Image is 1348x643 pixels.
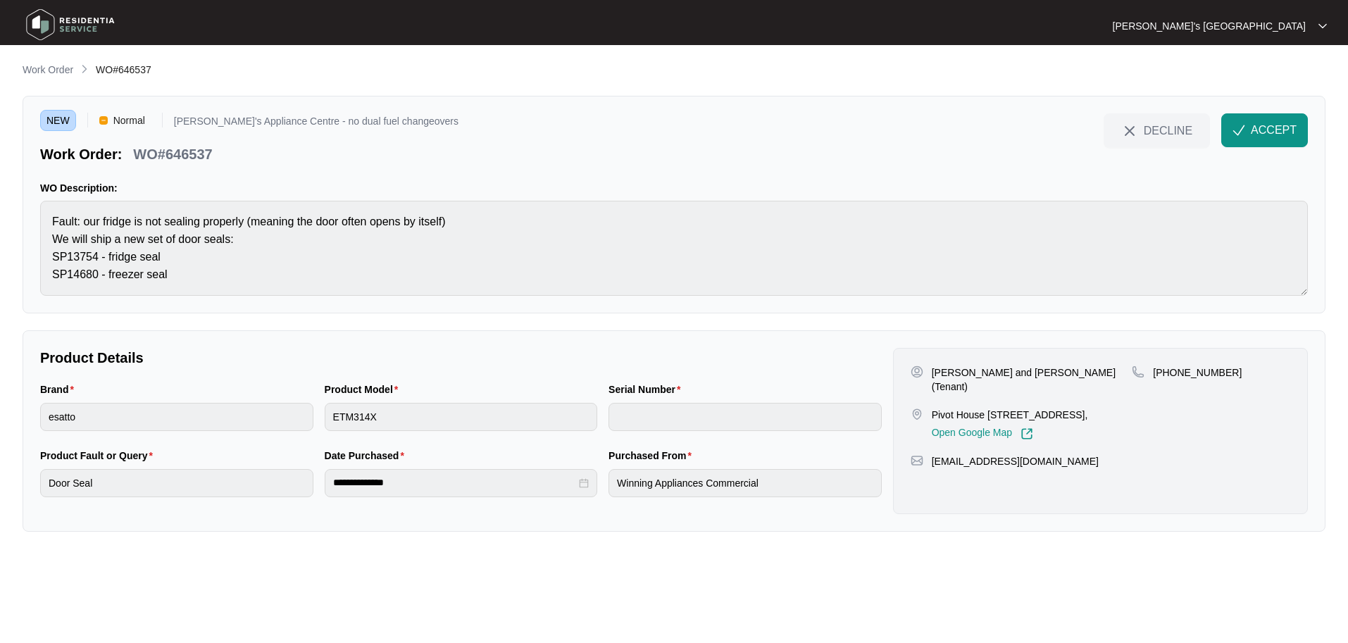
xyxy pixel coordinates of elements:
[932,454,1099,468] p: [EMAIL_ADDRESS][DOMAIN_NAME]
[1113,19,1306,33] p: [PERSON_NAME]'s [GEOGRAPHIC_DATA]
[133,144,212,164] p: WO#646537
[911,408,923,420] img: map-pin
[932,366,1132,394] p: [PERSON_NAME] and [PERSON_NAME] (Tenant)
[23,63,73,77] p: Work Order
[174,116,458,131] p: [PERSON_NAME]'s Appliance Centre - no dual fuel changeovers
[911,454,923,467] img: map-pin
[1021,427,1033,440] img: Link-External
[1318,23,1327,30] img: dropdown arrow
[1221,113,1308,147] button: check-IconACCEPT
[40,469,313,497] input: Product Fault or Query
[40,144,122,164] p: Work Order:
[609,382,686,397] label: Serial Number
[79,63,90,75] img: chevron-right
[325,382,404,397] label: Product Model
[40,403,313,431] input: Brand
[96,64,151,75] span: WO#646537
[20,63,76,78] a: Work Order
[325,449,410,463] label: Date Purchased
[609,449,697,463] label: Purchased From
[40,348,882,368] p: Product Details
[1153,366,1242,380] p: [PHONE_NUMBER]
[1251,122,1297,139] span: ACCEPT
[40,201,1308,296] textarea: Fault: our fridge is not sealing properly (meaning the door often opens by itself) We will ship a...
[932,408,1088,422] p: Pivot House [STREET_ADDRESS],
[1132,366,1144,378] img: map-pin
[99,116,108,125] img: Vercel Logo
[1121,123,1138,139] img: close-Icon
[609,469,882,497] input: Purchased From
[21,4,120,46] img: residentia service logo
[40,110,76,131] span: NEW
[609,403,882,431] input: Serial Number
[333,475,577,490] input: Date Purchased
[1144,123,1192,138] span: DECLINE
[40,181,1308,195] p: WO Description:
[1232,124,1245,137] img: check-Icon
[1104,113,1210,147] button: close-IconDECLINE
[40,449,158,463] label: Product Fault or Query
[40,382,80,397] label: Brand
[911,366,923,378] img: user-pin
[108,110,151,131] span: Normal
[932,427,1033,440] a: Open Google Map
[325,403,598,431] input: Product Model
